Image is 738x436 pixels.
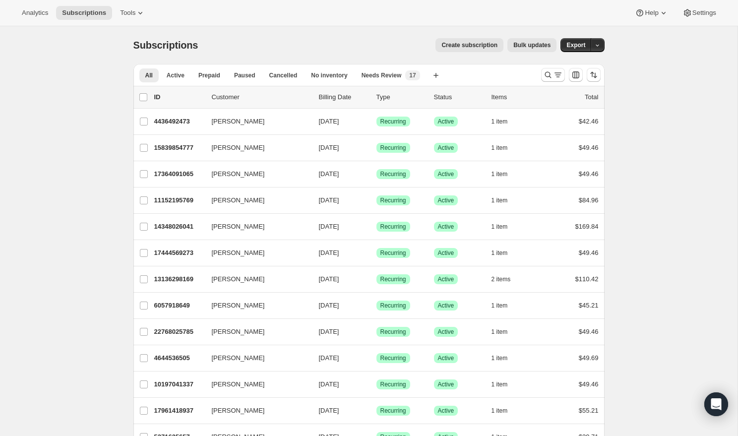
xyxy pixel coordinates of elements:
[569,68,583,82] button: Customize table column order and visibility
[492,193,519,207] button: 1 item
[154,248,204,258] p: 17444569273
[438,380,454,388] span: Active
[692,9,716,17] span: Settings
[212,143,265,153] span: [PERSON_NAME]
[154,220,599,234] div: 14348026041[PERSON_NAME][DATE]SuccessRecurringSuccessActive1 item$169.84
[492,275,511,283] span: 2 items
[154,404,599,418] div: 17961418937[PERSON_NAME][DATE]SuccessRecurringSuccessActive1 item$55.21
[311,71,347,79] span: No inventory
[206,376,305,392] button: [PERSON_NAME]
[492,196,508,204] span: 1 item
[206,166,305,182] button: [PERSON_NAME]
[269,71,298,79] span: Cancelled
[380,380,406,388] span: Recurring
[154,379,204,389] p: 10197041337
[319,328,339,335] span: [DATE]
[206,403,305,419] button: [PERSON_NAME]
[438,144,454,152] span: Active
[212,169,265,179] span: [PERSON_NAME]
[319,249,339,256] span: [DATE]
[438,275,454,283] span: Active
[212,301,265,311] span: [PERSON_NAME]
[575,223,599,230] span: $169.84
[319,380,339,388] span: [DATE]
[438,407,454,415] span: Active
[206,245,305,261] button: [PERSON_NAME]
[492,249,508,257] span: 1 item
[120,9,135,17] span: Tools
[206,271,305,287] button: [PERSON_NAME]
[438,196,454,204] span: Active
[434,92,484,102] p: Status
[56,6,112,20] button: Subscriptions
[676,6,722,20] button: Settings
[438,170,454,178] span: Active
[566,41,585,49] span: Export
[492,407,508,415] span: 1 item
[380,328,406,336] span: Recurring
[585,92,598,102] p: Total
[492,380,508,388] span: 1 item
[154,141,599,155] div: 15839854777[PERSON_NAME][DATE]SuccessRecurringSuccessActive1 item$49.46
[438,223,454,231] span: Active
[438,328,454,336] span: Active
[133,40,198,51] span: Subscriptions
[435,38,503,52] button: Create subscription
[319,407,339,414] span: [DATE]
[234,71,255,79] span: Paused
[428,68,444,82] button: Create new view
[575,275,599,283] span: $110.42
[579,354,599,362] span: $49.69
[492,377,519,391] button: 1 item
[579,249,599,256] span: $49.46
[319,196,339,204] span: [DATE]
[492,328,508,336] span: 1 item
[212,222,265,232] span: [PERSON_NAME]
[319,354,339,362] span: [DATE]
[212,248,265,258] span: [PERSON_NAME]
[438,249,454,257] span: Active
[319,223,339,230] span: [DATE]
[212,274,265,284] span: [PERSON_NAME]
[579,302,599,309] span: $45.21
[492,299,519,312] button: 1 item
[376,92,426,102] div: Type
[492,220,519,234] button: 1 item
[319,118,339,125] span: [DATE]
[212,117,265,126] span: [PERSON_NAME]
[154,325,599,339] div: 22768025785[PERSON_NAME][DATE]SuccessRecurringSuccessActive1 item$49.46
[492,246,519,260] button: 1 item
[492,115,519,128] button: 1 item
[206,192,305,208] button: [PERSON_NAME]
[380,118,406,125] span: Recurring
[579,328,599,335] span: $49.46
[380,144,406,152] span: Recurring
[492,351,519,365] button: 1 item
[154,222,204,232] p: 14348026041
[319,170,339,178] span: [DATE]
[380,170,406,178] span: Recurring
[380,275,406,283] span: Recurring
[645,9,658,17] span: Help
[154,274,204,284] p: 13136298169
[492,272,522,286] button: 2 items
[438,118,454,125] span: Active
[587,68,601,82] button: Sort the results
[154,272,599,286] div: 13136298169[PERSON_NAME][DATE]SuccessRecurringSuccessActive2 items$110.42
[492,404,519,418] button: 1 item
[22,9,48,17] span: Analytics
[380,196,406,204] span: Recurring
[154,167,599,181] div: 17364091065[PERSON_NAME][DATE]SuccessRecurringSuccessActive1 item$49.46
[541,68,565,82] button: Search and filter results
[154,299,599,312] div: 6057918649[PERSON_NAME][DATE]SuccessRecurringSuccessActive1 item$45.21
[154,92,599,102] div: IDCustomerBilling DateTypeStatusItemsTotal
[154,115,599,128] div: 4436492473[PERSON_NAME][DATE]SuccessRecurringSuccessActive1 item$42.46
[62,9,106,17] span: Subscriptions
[492,223,508,231] span: 1 item
[492,167,519,181] button: 1 item
[154,327,204,337] p: 22768025785
[560,38,591,52] button: Export
[513,41,551,49] span: Bulk updates
[319,144,339,151] span: [DATE]
[319,302,339,309] span: [DATE]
